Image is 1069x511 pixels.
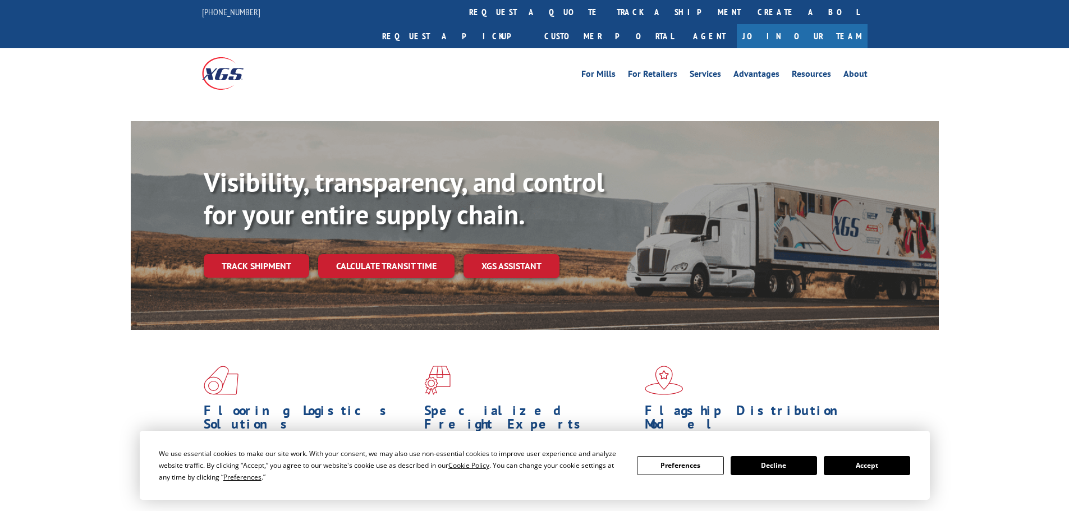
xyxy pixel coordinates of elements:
[159,448,623,483] div: We use essential cookies to make our site work. With your consent, we may also use non-essential ...
[448,461,489,470] span: Cookie Policy
[733,70,779,82] a: Advantages
[581,70,616,82] a: For Mills
[202,6,260,17] a: [PHONE_NUMBER]
[140,431,930,500] div: Cookie Consent Prompt
[737,24,868,48] a: Join Our Team
[424,404,636,436] h1: Specialized Freight Experts
[204,404,416,436] h1: Flooring Logistics Solutions
[464,254,559,278] a: XGS ASSISTANT
[536,24,682,48] a: Customer Portal
[645,404,857,436] h1: Flagship Distribution Model
[682,24,737,48] a: Agent
[204,254,309,278] a: Track shipment
[843,70,868,82] a: About
[645,366,683,395] img: xgs-icon-flagship-distribution-model-red
[424,366,451,395] img: xgs-icon-focused-on-flooring-red
[690,70,721,82] a: Services
[792,70,831,82] a: Resources
[628,70,677,82] a: For Retailers
[824,456,910,475] button: Accept
[204,366,238,395] img: xgs-icon-total-supply-chain-intelligence-red
[204,164,604,232] b: Visibility, transparency, and control for your entire supply chain.
[374,24,536,48] a: Request a pickup
[731,456,817,475] button: Decline
[637,456,723,475] button: Preferences
[318,254,455,278] a: Calculate transit time
[223,472,261,482] span: Preferences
